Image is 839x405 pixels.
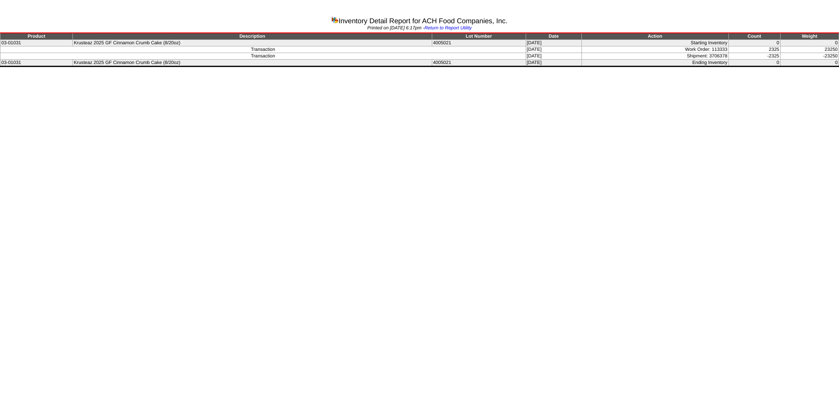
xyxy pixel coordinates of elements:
td: 4005021 [432,40,526,46]
td: [DATE] [526,60,581,67]
td: [DATE] [526,40,581,46]
td: 23250 [780,46,839,53]
td: 2325 [728,46,780,53]
td: Lot Number [432,33,526,40]
td: -23250 [780,53,839,60]
td: Count [728,33,780,40]
a: Return to Report Utility [424,25,472,31]
td: Krusteaz 2025 GF Cinnamon Crumb Cake (8/20oz) [73,60,432,67]
td: 0 [728,40,780,46]
td: Krusteaz 2025 GF Cinnamon Crumb Cake (8/20oz) [73,40,432,46]
img: graph.gif [331,16,338,23]
td: Work Order: 113333 [581,46,728,53]
td: Description [73,33,432,40]
td: 0 [728,60,780,67]
td: 0 [780,40,839,46]
td: Date [526,33,581,40]
td: Weight [780,33,839,40]
td: Transaction [0,53,526,60]
td: Shipment: 3706378 [581,53,728,60]
td: 0 [780,60,839,67]
td: Product [0,33,73,40]
td: 03-01031 [0,40,73,46]
td: Ending Inventory [581,60,728,67]
td: [DATE] [526,53,581,60]
td: -2325 [728,53,780,60]
td: [DATE] [526,46,581,53]
td: Starting Inventory [581,40,728,46]
td: 4005021 [432,60,526,67]
td: 03-01031 [0,60,73,67]
td: Transaction [0,46,526,53]
td: Action [581,33,728,40]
